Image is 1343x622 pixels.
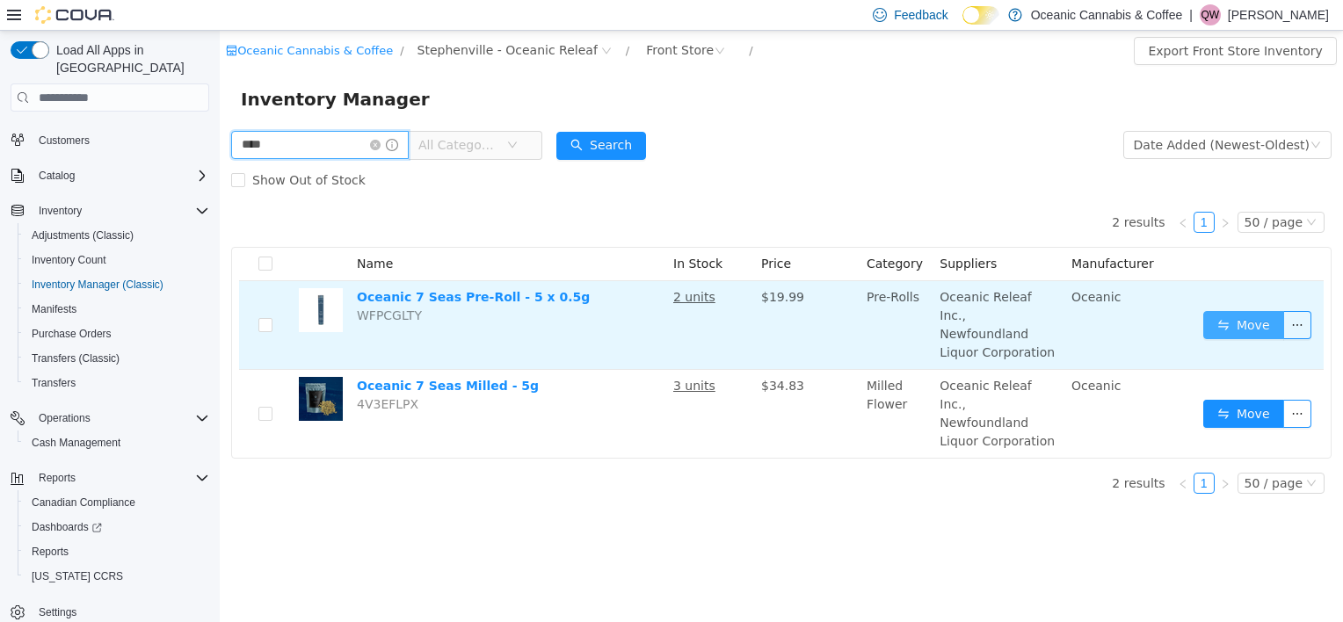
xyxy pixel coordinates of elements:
div: 50 / page [1025,182,1083,201]
span: Cash Management [25,432,209,453]
span: Canadian Compliance [32,495,135,510]
span: Oceanic [852,348,901,362]
span: $34.83 [541,348,584,362]
button: Operations [4,406,216,430]
span: $19.99 [541,259,584,273]
li: 1 [974,442,995,463]
img: Cova [35,6,114,24]
button: [US_STATE] CCRS [18,564,216,589]
span: Catalog [39,169,75,183]
button: icon: searchSearch [337,101,426,129]
a: Customers [32,130,97,151]
span: [US_STATE] CCRS [32,569,123,583]
li: Previous Page [953,181,974,202]
button: Reports [18,539,216,564]
span: Inventory Manager [21,54,221,83]
td: Pre-Rolls [640,250,713,339]
button: Reports [32,467,83,488]
a: Oceanic 7 Seas Milled - 5g [137,348,319,362]
span: Adjustments (Classic) [25,225,209,246]
img: Oceanic 7 Seas Pre-Roll - 5 x 0.5g hero shot [79,257,123,301]
i: icon: shop [6,14,18,25]
i: icon: right [1000,187,1011,198]
a: Purchase Orders [25,323,119,344]
button: Inventory Manager (Classic) [18,272,216,297]
button: icon: ellipsis [1064,369,1092,397]
button: Purchase Orders [18,322,216,346]
i: icon: info-circle [166,108,178,120]
li: 1 [974,181,995,202]
span: / [406,13,410,26]
span: WFPCGLTY [137,278,202,292]
span: Transfers (Classic) [25,348,209,369]
a: Transfers [25,372,83,394]
span: Inventory Count [25,250,209,271]
span: Oceanic [852,259,901,273]
button: icon: swapMove [984,280,1064,308]
i: icon: down [1086,186,1097,199]
a: Inventory Count [25,250,113,271]
button: Canadian Compliance [18,490,216,515]
span: Manufacturer [852,226,934,240]
button: Inventory [4,199,216,223]
span: Suppliers [720,226,777,240]
span: Settings [39,605,76,619]
a: Reports [25,541,76,562]
a: icon: shopOceanic Cannabis & Coffee [6,13,173,26]
li: Previous Page [953,442,974,463]
a: Dashboards [25,517,109,538]
span: Inventory Manager (Classic) [32,278,163,292]
span: Category [647,226,703,240]
p: [PERSON_NAME] [1228,4,1329,25]
td: Milled Flower [640,339,713,427]
span: Catalog [32,165,209,186]
i: icon: down [1091,109,1101,121]
span: QW [1201,4,1220,25]
span: Oceanic Releaf Inc., Newfoundland Liquor Corporation [720,348,835,417]
span: Reports [32,545,69,559]
li: 2 results [892,181,945,202]
button: Inventory Count [18,248,216,272]
span: Adjustments (Classic) [32,228,134,242]
span: Canadian Compliance [25,492,209,513]
span: Inventory Count [32,253,106,267]
button: Reports [4,466,216,490]
li: 2 results [892,442,945,463]
button: Catalog [32,165,82,186]
span: Name [137,226,173,240]
a: Canadian Compliance [25,492,142,513]
span: Purchase Orders [25,323,209,344]
a: 1 [975,182,994,201]
input: Dark Mode [962,6,999,25]
span: Customers [32,129,209,151]
span: Feedback [894,6,947,24]
u: 3 units [454,348,496,362]
i: icon: right [1000,448,1011,459]
button: icon: swapMove [984,369,1064,397]
a: 1 [975,443,994,462]
a: Inventory Manager (Classic) [25,274,171,295]
span: Oceanic Releaf Inc., Newfoundland Liquor Corporation [720,259,835,329]
div: Front Store [426,6,494,33]
span: Inventory [39,204,82,218]
p: | [1189,4,1193,25]
button: Manifests [18,297,216,322]
span: Customers [39,134,90,148]
span: In Stock [454,226,503,240]
i: icon: down [287,109,298,121]
p: Oceanic Cannabis & Coffee [1031,4,1183,25]
span: Stephenville - Oceanic Releaf [198,10,378,29]
a: Adjustments (Classic) [25,225,141,246]
a: Transfers (Classic) [25,348,127,369]
span: 4V3EFLPX [137,366,199,380]
span: Dashboards [32,520,102,534]
span: Dashboards [25,517,209,538]
button: Customers [4,127,216,153]
span: Price [541,226,571,240]
span: / [180,13,184,26]
span: Load All Apps in [GEOGRAPHIC_DATA] [49,41,209,76]
span: Manifests [32,302,76,316]
span: / [529,13,533,26]
span: All Categories [199,105,279,123]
